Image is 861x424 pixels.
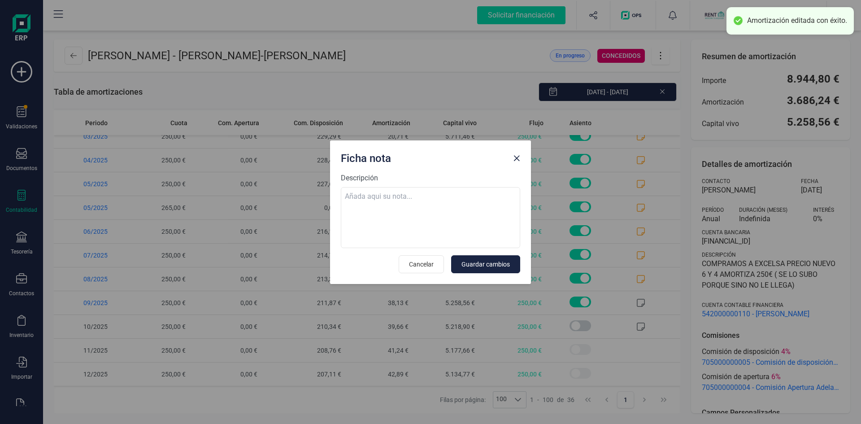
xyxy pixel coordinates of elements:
div: Amortización editada con éxito. [747,16,847,26]
button: Close [509,151,524,166]
span: Cancelar [409,260,434,269]
button: Guardar cambios [451,255,520,273]
div: Ficha nota [337,148,509,166]
span: Guardar cambios [461,260,510,269]
label: Descripción [341,173,520,184]
button: Cancelar [399,255,444,273]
